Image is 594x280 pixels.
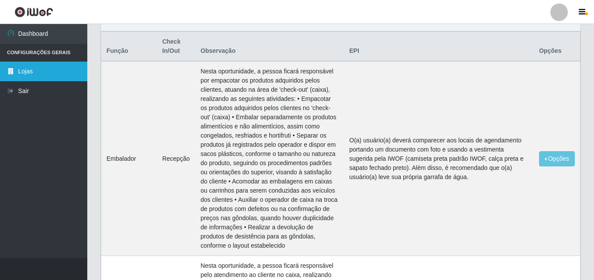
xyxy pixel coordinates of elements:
[344,32,534,62] th: EPI
[14,7,53,17] img: CoreUI Logo
[157,61,196,256] td: Recepção
[344,61,534,256] td: O(a) usuário(a) deverá comparecer aos locais de agendamento portando um documento com foto e usan...
[196,61,344,256] td: Nesta oportunidade, a pessoa ficará responsável por empacotar os produtos adquiridos pelos client...
[157,32,196,62] th: Check In/Out
[101,61,157,256] td: Embalador
[539,151,575,166] button: Opções
[196,32,344,62] th: Observação
[534,32,580,62] th: Opções
[101,32,157,62] th: Função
